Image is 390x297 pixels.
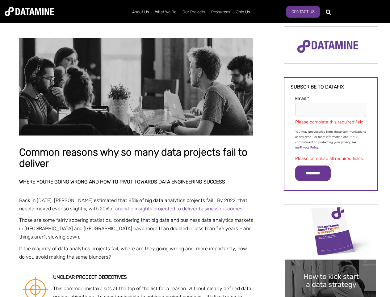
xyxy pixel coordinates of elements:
a: Our Projects [179,4,208,20]
span: Email [295,96,306,101]
img: Datamine [5,7,54,16]
label: Please complete this required field. [295,119,364,125]
h2: Where you’re going wrong and how to pivot towards data engineering success [19,179,253,185]
a: Join Us [233,4,253,20]
a: of analytic insights projected to deliver business outcomes. [109,206,244,212]
h1: Common reasons why so many data projects fail to deliver [19,147,253,169]
a: Contact Us [286,6,320,18]
p: Those are some fairly sobering statistics, considering that big data and business data analytics ... [19,216,253,241]
a: Resources [208,4,233,20]
p: You may unsubscribe from these communications at any time. For more information about our commitm... [295,129,366,150]
img: Datamine Logo No Strapline - Purple [293,36,363,57]
h3: Subscribe to datafix [291,84,371,90]
label: Please complete all required fields. [295,156,364,161]
a: Privacy Policy [300,146,318,149]
p: If the majority of data analytics projects fail, where are they going wrong and, more importantly... [19,244,253,261]
strong: Unclear project objectives [53,274,127,280]
a: What We Do [152,4,179,20]
img: Data Strategy Cover thumbnail [285,205,376,256]
a: About Us [129,4,152,20]
p: Back in [DATE], [PERSON_NAME] estimated that 85% of big data analytics projects fail. By 2022, th... [19,196,253,213]
img: Common reasons why so many data projects fail to deliver [19,38,253,136]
